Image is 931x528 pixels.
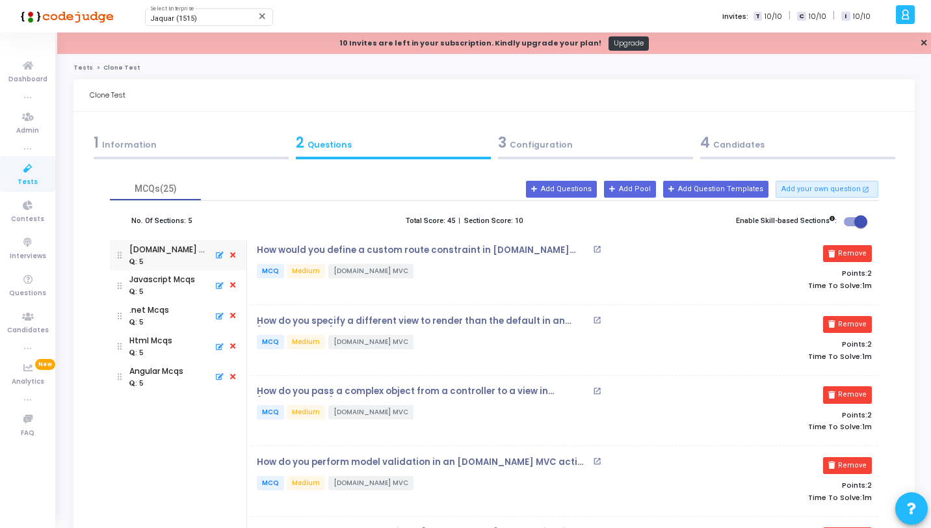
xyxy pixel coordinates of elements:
[129,349,144,358] div: : 5
[292,128,494,163] a: 2Questions
[296,133,304,153] span: 2
[257,11,268,21] mat-icon: Clear
[287,476,325,490] span: Medium
[675,269,872,278] p: Points:
[675,352,872,361] p: Time To Solve:
[498,133,506,153] span: 3
[663,181,768,198] button: Add Question Templates
[257,316,590,326] p: How do you specify a different view to render than the default in an [DOMAIN_NAME] MVC action?
[809,11,826,22] span: 10/10
[118,182,193,196] div: MCQs(25)
[754,12,762,21] span: T
[464,216,523,227] label: Section Score: 10
[823,316,872,333] button: Remove
[118,331,122,362] img: drag icon
[296,132,491,153] div: Questions
[920,36,928,50] a: ✕
[90,79,125,111] div: Clone Test
[73,64,915,72] nav: breadcrumb
[797,12,806,21] span: C
[103,64,140,72] span: Clone Test
[21,428,34,439] span: FAQ
[458,217,460,225] b: |
[287,405,325,419] span: Medium
[129,304,169,316] div: .net Mcqs
[118,362,122,392] img: drag icon
[339,38,601,48] strong: 10 Invites are left in your subscription. Kindly upgrade your plan!
[867,410,872,420] span: 2
[736,216,837,227] label: Enable Skill-based Sections :
[129,365,183,377] div: Angular Mcqs
[16,125,39,137] span: Admin
[841,12,850,21] span: I
[593,457,601,466] mat-icon: open_in_new
[675,423,872,431] p: Time To Solve:
[862,352,872,361] span: 1m
[35,359,55,370] span: New
[328,476,413,490] span: [DOMAIN_NAME] MVC
[10,251,46,262] span: Interviews
[287,264,325,278] span: Medium
[129,318,144,328] div: : 5
[853,11,871,22] span: 10/10
[257,335,284,349] span: MCQ
[609,36,649,51] a: Upgrade
[150,14,197,23] span: Jaquar (1515)
[675,481,872,490] p: Points:
[867,339,872,349] span: 2
[11,214,44,225] span: Contests
[328,335,413,349] span: [DOMAIN_NAME] MVC
[328,405,413,419] span: [DOMAIN_NAME] MVC
[9,288,46,299] span: Questions
[696,128,898,163] a: 4Candidates
[526,181,597,198] button: Add Questions
[593,245,601,254] mat-icon: open_in_new
[675,411,872,419] p: Points:
[257,386,590,397] p: How do you pass a complex object from a controller to a view in [DOMAIN_NAME] MVC?
[73,64,93,72] a: Tests
[722,11,748,22] label: Invites:
[129,257,144,267] div: : 5
[675,340,872,349] p: Points:
[833,9,835,23] span: |
[867,268,872,278] span: 2
[18,177,38,188] span: Tests
[765,11,782,22] span: 10/10
[257,264,284,278] span: MCQ
[862,423,872,431] span: 1m
[257,476,284,490] span: MCQ
[593,316,601,324] mat-icon: open_in_new
[257,457,590,468] p: How do you perform model validation in an [DOMAIN_NAME] MVC action method?
[700,132,895,153] div: Candidates
[862,185,869,194] mat-icon: open_in_new
[494,128,696,163] a: 3Configuration
[129,335,172,347] div: Html Mcqs
[129,274,195,285] div: Javascript Mcqs
[118,271,122,301] img: drag icon
[7,325,49,336] span: Candidates
[675,494,872,502] p: Time To Solve:
[593,387,601,395] mat-icon: open_in_new
[862,282,872,290] span: 1m
[94,132,289,153] div: Information
[789,9,791,23] span: |
[823,386,872,403] button: Remove
[604,181,656,198] button: Add Pool
[406,216,455,227] label: Total Score: 45
[129,244,209,256] div: [DOMAIN_NAME] Mvc Mcqs
[675,282,872,290] p: Time To Solve:
[257,405,284,419] span: MCQ
[867,480,872,490] span: 2
[257,245,590,256] p: How would you define a custom route constraint in [DOMAIN_NAME] MVC?
[776,181,878,198] button: Add your own question
[498,132,693,153] div: Configuration
[118,301,122,332] img: drag icon
[90,128,292,163] a: 1Information
[328,264,413,278] span: [DOMAIN_NAME] MVC
[8,74,47,85] span: Dashboard
[287,335,325,349] span: Medium
[823,457,872,474] button: Remove
[131,216,192,227] label: No. Of Sections: 5
[118,240,122,271] img: drag icon
[12,376,44,388] span: Analytics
